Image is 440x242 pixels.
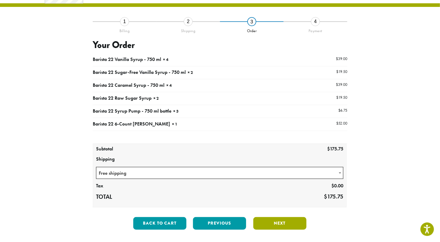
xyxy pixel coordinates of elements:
span: Free shipping [96,167,343,179]
div: 3 [247,17,256,26]
span: Barista 22 Vanilla Syrup - 750 ml [93,56,161,62]
button: Next [253,217,306,230]
span: Barista 22 Sugar-Free Vanilla Syrup - 750 ml [93,69,186,75]
bdi: 0.00 [331,183,343,189]
span: $ [327,146,330,152]
strong: × 3 [173,108,179,114]
strong: × 1 [172,121,177,127]
div: Order [220,26,284,33]
strong: × 4 [166,83,172,88]
strong: × 2 [153,95,159,101]
span: $ [336,121,338,126]
span: Free shipping [96,167,343,179]
div: 1 [120,17,129,26]
th: Tax [93,181,144,191]
strong: × 4 [163,57,168,62]
span: $ [338,108,340,113]
bdi: 19.50 [336,69,347,74]
th: Shipping [93,154,346,165]
span: $ [331,183,334,189]
bdi: 39.00 [336,82,347,87]
span: $ [336,69,338,74]
th: Subtotal [93,144,144,154]
span: Barista 22 6-Count [PERSON_NAME] [93,121,170,127]
span: $ [336,82,338,87]
th: Total [93,191,144,203]
span: Barista 22 Syrup Pump - 750 ml bottle [93,108,171,114]
div: Payment [284,26,347,33]
span: $ [336,56,338,61]
bdi: 175.75 [324,193,343,200]
button: Previous [193,217,246,230]
strong: × 2 [188,70,193,75]
span: $ [336,95,338,100]
span: Barista 22 Caramel Syrup - 750 ml [93,82,164,88]
bdi: 6.75 [338,108,347,113]
span: $ [324,193,327,200]
div: 2 [184,17,193,26]
bdi: 52.00 [336,121,347,126]
div: Shipping [156,26,220,33]
bdi: 175.75 [327,146,343,152]
bdi: 19.50 [336,95,347,100]
div: 4 [311,17,320,26]
div: Billing [93,26,156,33]
bdi: 39.00 [336,56,347,61]
h3: Your Order [93,39,347,51]
span: Barista 22 Raw Sugar Syrup [93,95,152,101]
button: Back to cart [133,217,186,230]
